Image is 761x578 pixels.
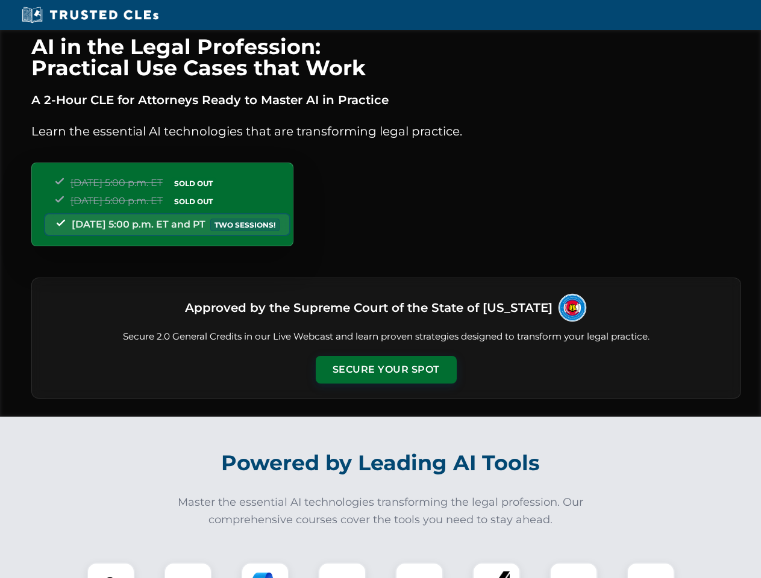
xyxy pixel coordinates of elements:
h1: AI in the Legal Profession: Practical Use Cases that Work [31,36,741,78]
img: Logo [557,293,587,323]
span: SOLD OUT [170,195,217,208]
p: Master the essential AI technologies transforming the legal profession. Our comprehensive courses... [170,494,592,529]
span: SOLD OUT [170,177,217,190]
span: [DATE] 5:00 p.m. ET [70,177,163,188]
p: A 2-Hour CLE for Attorneys Ready to Master AI in Practice [31,90,741,110]
h2: Powered by Leading AI Tools [47,442,715,484]
p: Secure 2.0 General Credits in our Live Webcast and learn proven strategies designed to transform ... [46,330,726,344]
p: Learn the essential AI technologies that are transforming legal practice. [31,122,741,141]
button: Secure Your Spot [316,356,457,384]
img: Trusted CLEs [18,6,162,24]
h3: Approved by the Supreme Court of the State of [US_STATE] [185,297,553,319]
span: [DATE] 5:00 p.m. ET [70,195,163,207]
